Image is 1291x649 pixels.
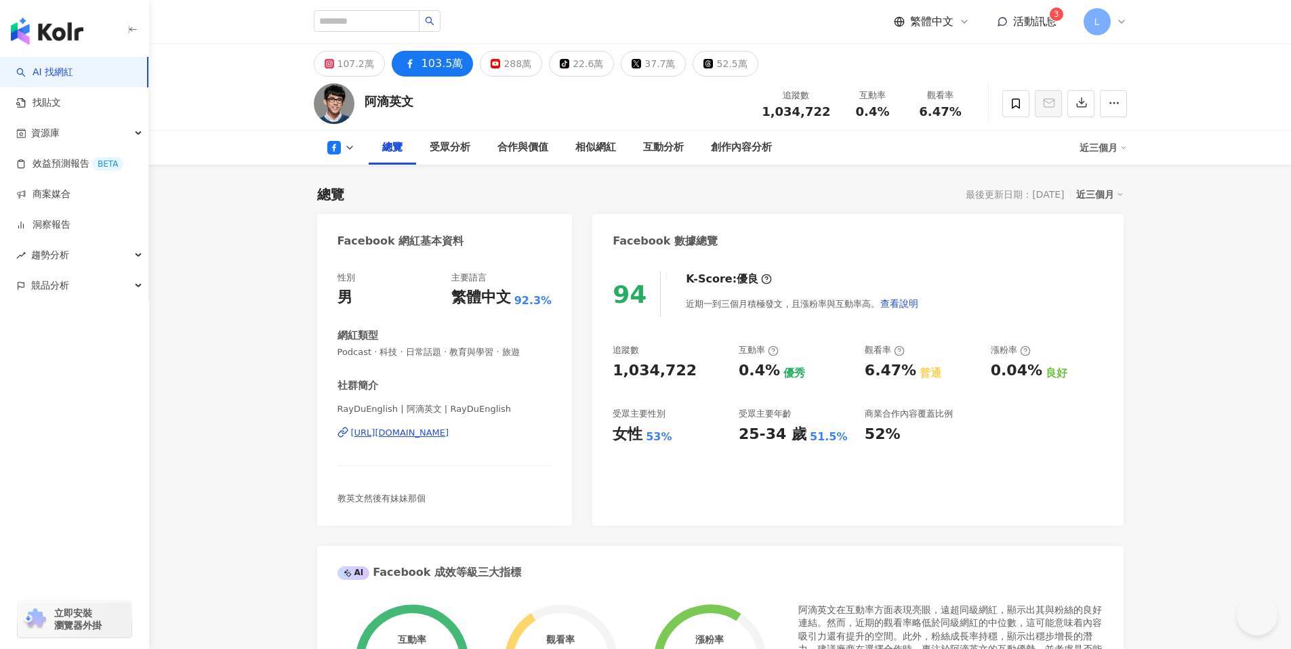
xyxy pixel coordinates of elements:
[314,83,354,124] img: KOL Avatar
[644,54,675,73] div: 37.7萬
[16,96,61,110] a: 找貼文
[847,89,899,102] div: 互動率
[919,105,961,119] span: 6.47%
[762,104,830,119] span: 1,034,722
[856,105,890,119] span: 0.4%
[337,54,374,73] div: 107.2萬
[425,16,434,26] span: search
[546,634,575,645] div: 觀看率
[451,272,487,284] div: 主要語言
[711,140,772,156] div: 創作內容分析
[480,51,542,77] button: 288萬
[31,270,69,301] span: 競品分析
[1080,137,1127,159] div: 近三個月
[880,290,919,317] button: 查看說明
[1050,7,1063,21] sup: 3
[739,360,780,381] div: 0.4%
[1094,14,1100,29] span: L
[337,346,552,358] span: Podcast · 科技 · 日常話題 · 教育與學習 · 旅遊
[575,140,616,156] div: 相似網紅
[351,427,449,439] div: [URL][DOMAIN_NAME]
[613,408,665,420] div: 受眾主要性別
[365,93,413,110] div: 阿滴英文
[337,272,355,284] div: 性別
[337,379,378,393] div: 社群簡介
[739,408,792,420] div: 受眾主要年齡
[382,140,403,156] div: 總覽
[920,366,941,381] div: 普通
[966,189,1064,200] div: 最後更新日期：[DATE]
[613,344,639,356] div: 追蹤數
[621,51,686,77] button: 37.7萬
[1054,9,1059,19] span: 3
[646,430,672,444] div: 53%
[22,608,48,630] img: chrome extension
[991,344,1031,356] div: 漲粉率
[686,272,772,287] div: K-Score :
[337,287,352,308] div: 男
[783,366,805,381] div: 優秀
[865,344,905,356] div: 觀看率
[865,424,901,445] div: 52%
[716,54,747,73] div: 52.5萬
[1013,15,1057,28] span: 活動訊息
[337,234,464,249] div: Facebook 網紅基本資料
[337,493,426,503] span: 教英文然後有妹妹那個
[392,51,474,77] button: 103.5萬
[613,234,718,249] div: Facebook 數據總覽
[16,157,123,171] a: 效益預測報告BETA
[16,218,70,232] a: 洞察報告
[915,89,966,102] div: 觀看率
[16,251,26,260] span: rise
[693,51,758,77] button: 52.5萬
[737,272,758,287] div: 優良
[865,360,916,381] div: 6.47%
[337,566,370,580] div: AI
[430,140,470,156] div: 受眾分析
[31,118,60,148] span: 資源庫
[504,54,531,73] div: 288萬
[573,54,603,73] div: 22.6萬
[910,14,954,29] span: 繁體中文
[613,424,642,445] div: 女性
[613,360,697,381] div: 1,034,722
[337,403,552,415] span: RayDuEnglish | 阿滴英文 | RayDuEnglish
[739,424,806,445] div: 25-34 歲
[451,287,511,308] div: 繁體中文
[643,140,684,156] div: 互動分析
[16,66,73,79] a: searchAI 找網紅
[810,430,848,444] div: 51.5%
[695,634,724,645] div: 漲粉率
[739,344,779,356] div: 互動率
[991,360,1042,381] div: 0.04%
[1237,595,1277,635] iframe: Help Scout Beacon - Open
[514,293,552,308] span: 92.3%
[497,140,548,156] div: 合作與價值
[686,290,919,317] div: 近期一到三個月積極發文，且漲粉率與互動率高。
[18,601,131,637] a: chrome extension立即安裝 瀏覽器外掛
[865,408,953,420] div: 商業合作內容覆蓋比例
[762,89,830,102] div: 追蹤數
[1046,366,1067,381] div: 良好
[337,427,552,439] a: [URL][DOMAIN_NAME]
[16,188,70,201] a: 商案媒合
[337,565,522,580] div: Facebook 成效等級三大指標
[314,51,385,77] button: 107.2萬
[398,634,426,645] div: 互動率
[613,280,647,308] div: 94
[54,607,102,631] span: 立即安裝 瀏覽器外掛
[337,329,378,343] div: 網紅類型
[1076,186,1124,203] div: 近三個月
[31,240,69,270] span: 趨勢分析
[317,185,344,204] div: 總覽
[11,18,83,45] img: logo
[549,51,614,77] button: 22.6萬
[880,298,918,309] span: 查看說明
[422,54,464,73] div: 103.5萬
